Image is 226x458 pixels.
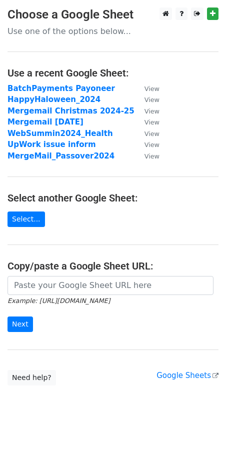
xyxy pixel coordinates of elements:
a: View [134,106,159,115]
small: View [144,118,159,126]
h4: Use a recent Google Sheet: [7,67,218,79]
small: View [144,96,159,103]
a: View [134,95,159,104]
a: MergeMail_Passover2024 [7,151,114,160]
a: View [134,117,159,126]
p: Use one of the options below... [7,26,218,36]
h4: Select another Google Sheet: [7,192,218,204]
input: Next [7,316,33,332]
a: WebSummin2024_Health [7,129,113,138]
a: View [134,140,159,149]
a: UpWork issue inform [7,140,96,149]
small: View [144,85,159,92]
a: Need help? [7,370,56,385]
small: View [144,152,159,160]
input: Paste your Google Sheet URL here [7,276,213,295]
a: View [134,151,159,160]
a: Mergemail [DATE] [7,117,83,126]
a: View [134,84,159,93]
small: Example: [URL][DOMAIN_NAME] [7,297,110,304]
h3: Choose a Google Sheet [7,7,218,22]
small: View [144,141,159,148]
a: View [134,129,159,138]
a: BatchPayments Payoneer [7,84,115,93]
a: HappyHaloween_2024 [7,95,100,104]
small: View [144,130,159,137]
a: Mergemail Christmas 2024-25 [7,106,134,115]
a: Select... [7,211,45,227]
h4: Copy/paste a Google Sheet URL: [7,260,218,272]
small: View [144,107,159,115]
a: Google Sheets [156,371,218,380]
